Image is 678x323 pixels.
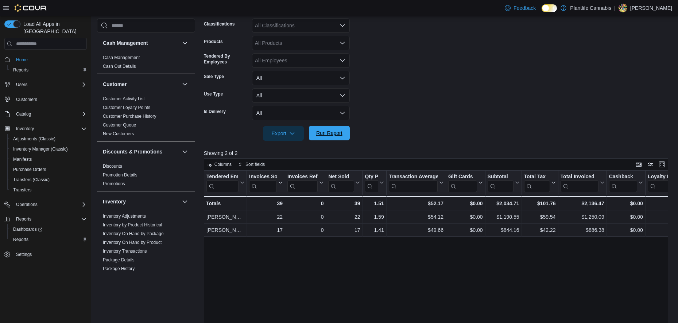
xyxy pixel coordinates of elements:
a: Cash Management [103,55,140,60]
div: 39 [328,199,360,208]
a: Customer Activity List [103,96,145,101]
h3: Discounts & Promotions [103,148,162,155]
div: $2,136.47 [560,199,604,208]
a: Promotions [103,181,125,186]
div: $0.00 [448,226,483,234]
span: Customer Loyalty Points [103,105,150,110]
a: Cash Out Details [103,64,136,69]
button: Display options [646,160,655,169]
span: Users [16,82,27,87]
button: Customers [1,94,90,105]
button: Keyboard shortcuts [634,160,643,169]
div: $59.54 [524,213,555,221]
span: Inventory Adjustments [103,213,146,219]
div: Inventory [97,212,195,311]
h3: Customer [103,81,127,88]
a: Product Expirations [103,275,141,280]
p: | [614,4,616,12]
a: Dashboards [7,224,90,234]
span: Adjustments (Classic) [13,136,55,142]
label: Is Delivery [204,109,226,114]
span: Inventory Transactions [103,248,147,254]
div: Subtotal [487,174,513,180]
a: Purchase Orders [10,165,49,174]
a: Inventory Adjustments [103,214,146,219]
a: Adjustments (Classic) [10,135,58,143]
div: $886.38 [560,226,604,234]
span: Purchase Orders [13,167,46,172]
div: 39 [249,199,283,208]
button: Inventory [1,124,90,134]
a: Package History [103,266,135,271]
div: $42.22 [524,226,555,234]
a: Inventory On Hand by Package [103,231,164,236]
a: Inventory by Product Historical [103,222,162,227]
span: Settings [13,250,87,259]
div: 22 [328,213,360,221]
span: New Customers [103,131,134,137]
span: Customers [13,95,87,104]
button: Users [1,79,90,90]
button: Open list of options [340,58,345,63]
span: Customer Queue [103,122,136,128]
button: Gift Cards [448,174,483,192]
span: Promotion Details [103,172,137,178]
button: All [252,88,350,103]
div: Qty Per Transaction [365,174,378,180]
h3: Inventory [103,198,126,205]
div: Tendered Employee [206,174,239,192]
a: Transfers (Classic) [10,175,53,184]
div: Totals [206,199,244,208]
label: Products [204,39,223,44]
div: Customer [97,94,195,141]
div: $54.12 [389,213,443,221]
label: Classifications [204,21,235,27]
span: Discounts [103,163,122,169]
button: Invoices Ref [287,174,323,192]
div: $49.66 [389,226,443,234]
button: Operations [1,199,90,210]
div: Tendered Employee [206,174,239,180]
button: All [252,71,350,85]
span: Manifests [13,156,32,162]
a: Customers [13,95,40,104]
button: Settings [1,249,90,260]
p: Plantlife Cannabis [570,4,611,12]
div: Net Sold [328,174,354,180]
span: Reports [13,215,87,223]
span: Dashboards [13,226,42,232]
button: Qty Per Transaction [365,174,384,192]
div: Total Invoiced [560,174,598,192]
button: Net Sold [328,174,360,192]
div: $1,190.55 [487,213,519,221]
a: Dashboards [10,225,45,234]
button: Discounts & Promotions [103,148,179,155]
a: Transfers [10,186,34,194]
div: $0.00 [609,213,643,221]
div: Invoices Ref [287,174,318,180]
a: Inventory On Hand by Product [103,240,162,245]
img: Cova [15,4,47,12]
span: Inventory Manager (Classic) [13,146,68,152]
div: 22 [249,213,283,221]
div: Transaction Average [389,174,438,192]
button: Discounts & Promotions [181,147,189,156]
span: Customer Activity List [103,96,145,102]
button: Inventory [103,198,179,205]
div: Cashback [609,174,637,180]
span: Reports [10,235,87,244]
button: Invoices Sold [249,174,283,192]
button: Catalog [1,109,90,119]
span: Cash Management [103,55,140,61]
a: Manifests [10,155,35,164]
button: Cash Management [103,39,179,47]
button: Operations [13,200,40,209]
button: Catalog [13,110,34,118]
div: $2,034.71 [487,199,519,208]
span: Home [16,57,28,63]
a: Settings [13,250,35,259]
a: Inventory Transactions [103,249,147,254]
div: $844.16 [487,226,519,234]
a: New Customers [103,131,134,136]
